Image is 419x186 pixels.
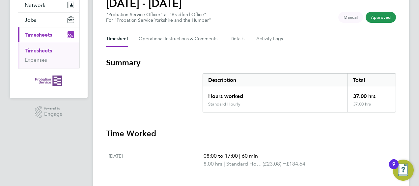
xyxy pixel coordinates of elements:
span: (£23.08) = [263,161,286,167]
span: Timesheets [25,32,52,38]
div: 37.00 hrs [348,102,396,112]
h3: Time Worked [106,128,396,139]
div: [DATE] [109,152,204,168]
div: 37.00 hrs [348,87,396,102]
span: Standard Hourly [226,160,263,168]
div: "Probation Service Officer" at "Bradford Office" [106,12,211,23]
span: This timesheet has been approved. [366,12,396,23]
span: Engage [44,111,63,117]
div: 9 [392,164,395,173]
span: | [224,161,225,167]
span: | [239,153,240,159]
span: 08:00 to 17:00 [204,153,238,159]
div: Timesheets [18,42,79,69]
button: Jobs [18,13,79,27]
div: Standard Hourly [208,102,240,107]
a: Powered byEngage [35,106,63,118]
div: Description [203,74,348,87]
button: Timesheet [106,31,128,47]
a: Timesheets [25,47,52,54]
h3: Summary [106,57,396,68]
div: For "Probation Service Yorkshire and the Humber" [106,17,211,23]
button: Operational Instructions & Comments [139,31,220,47]
div: Total [348,74,396,87]
button: Activity Logs [256,31,284,47]
span: Jobs [25,17,36,23]
a: Go to home page [18,76,80,86]
span: Powered by [44,106,63,111]
button: Details [231,31,246,47]
span: Network [25,2,45,8]
span: 8.00 hrs [204,161,222,167]
button: Open Resource Center, 9 new notifications [393,160,414,181]
a: Expenses [25,57,47,63]
img: probationservice-logo-retina.png [35,76,62,86]
div: Summary [203,73,396,112]
span: 60 min [242,153,258,159]
span: £184.64 [286,161,305,167]
div: Hours worked [203,87,348,102]
button: Timesheets [18,27,79,42]
span: This timesheet was manually created. [338,12,363,23]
